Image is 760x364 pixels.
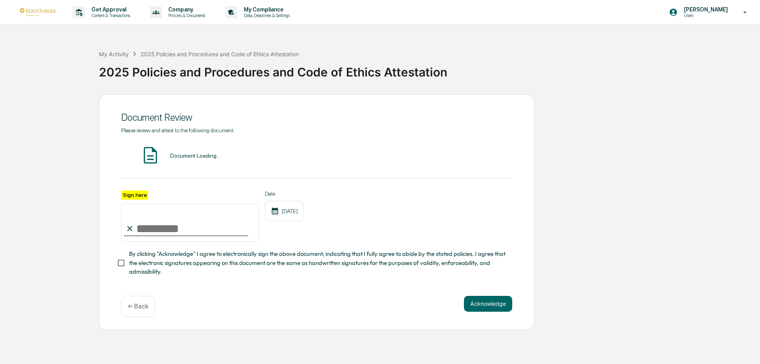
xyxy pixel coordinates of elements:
p: Content & Transactions [85,13,134,18]
div: 2025 Policies and Procedures and Code of Ethics Attestation [141,51,299,57]
div: Document Review [121,112,512,123]
p: ← Back [128,303,148,310]
div: My Activity [99,51,129,57]
p: Policies & Documents [162,13,209,18]
button: Acknowledge [464,296,512,312]
span: Please review and attest to the following document. [121,127,235,133]
p: Data, Deadlines & Settings [237,13,294,18]
p: [PERSON_NAME] [678,6,732,13]
div: 2025 Policies and Procedures and Code of Ethics Attestation [99,59,756,79]
div: Document Loading... [170,152,220,159]
p: Users [678,13,732,18]
span: By clicking "Acknowledge" I agree to electronically sign the above document, indicating that I fu... [129,250,506,276]
div: [DATE] [265,201,304,221]
label: Date [265,191,304,197]
img: Document Icon [141,145,160,165]
label: Sign here [121,191,148,200]
p: Get Approval [85,6,134,13]
p: My Compliance [237,6,294,13]
p: Company [162,6,209,13]
img: logo [19,8,57,16]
